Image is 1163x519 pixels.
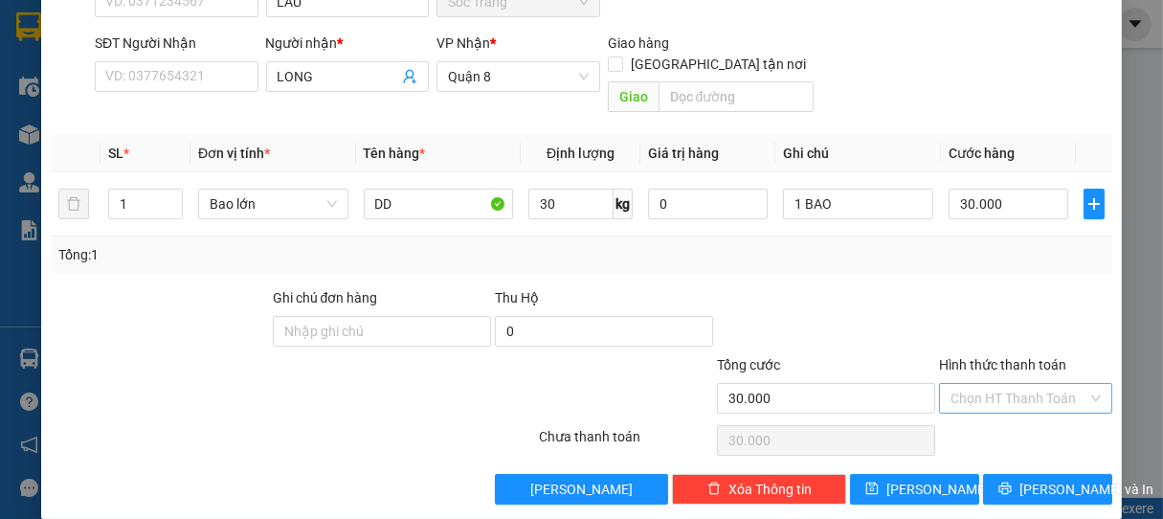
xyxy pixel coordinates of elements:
span: SL [108,146,123,161]
div: Tổng: 1 [58,244,451,265]
span: user-add [402,69,417,84]
span: [PERSON_NAME] và In [1019,479,1153,500]
span: delete [707,482,721,497]
span: Giá trị hàng [648,146,719,161]
img: logo.jpg [10,10,77,77]
span: kg [614,189,633,219]
span: Tổng cước [717,357,780,372]
input: Ghi chú đơn hàng [273,316,491,347]
input: 0 [648,189,768,219]
span: environment [10,128,23,142]
button: printer[PERSON_NAME] và In [983,474,1112,505]
span: VP Nhận [436,35,490,51]
label: Ghi chú đơn hàng [273,290,378,305]
button: plus [1084,189,1106,219]
li: VP Sóc Trăng [10,103,132,124]
span: printer [998,482,1012,497]
input: Dọc đường [659,81,814,112]
label: Hình thức thanh toán [939,357,1066,372]
span: Bao lớn [210,190,336,218]
div: SĐT Người Nhận [95,33,258,54]
span: Xóa Thông tin [728,479,812,500]
div: Chưa thanh toán [537,426,715,460]
button: delete [58,189,89,219]
input: Ghi Chú [783,189,932,219]
th: Ghi chú [775,135,940,172]
span: Quận 8 [448,62,589,91]
div: Người nhận [266,33,430,54]
li: VP Quận 8 [132,103,255,124]
span: Định lượng [547,146,615,161]
span: environment [132,128,145,142]
span: [PERSON_NAME] [886,479,989,500]
span: Giao hàng [608,35,669,51]
span: Cước hàng [949,146,1015,161]
span: plus [1085,196,1105,212]
span: Giao [608,81,659,112]
button: save[PERSON_NAME] [850,474,979,505]
input: VD: Bàn, Ghế [364,189,513,219]
button: [PERSON_NAME] [495,474,669,505]
li: Vĩnh Thành (Sóc Trăng) [10,10,278,81]
span: save [865,482,879,497]
span: Tên hàng [364,146,426,161]
span: [PERSON_NAME] [530,479,633,500]
button: deleteXóa Thông tin [672,474,846,505]
span: Đơn vị tính [198,146,270,161]
span: [GEOGRAPHIC_DATA] tận nơi [623,54,814,75]
span: Thu Hộ [495,290,539,305]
